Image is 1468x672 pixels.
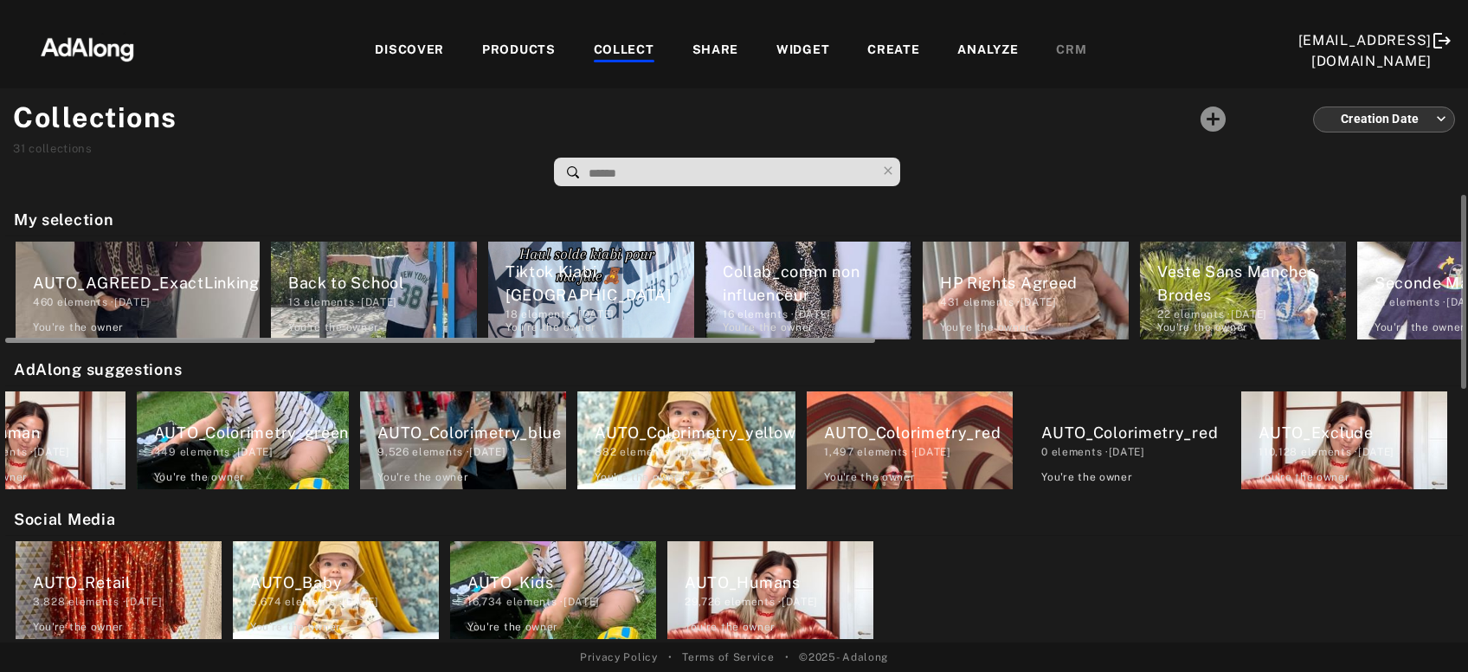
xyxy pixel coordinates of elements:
[13,142,25,155] span: 31
[377,444,566,460] div: elements · [DATE]
[228,536,444,644] div: AUTO_Baby5,674 elements ·[DATE]You're the owner
[940,320,1031,335] div: You're the owner
[685,619,776,635] div: You're the owner
[799,649,888,665] span: © 2025 - Adalong
[1329,96,1446,142] div: Creation Date
[595,444,795,460] div: elements · [DATE]
[1381,589,1468,672] iframe: Chat Widget
[662,536,879,644] div: AUTO_Humans29,726 elements ·[DATE]You're the owner
[1259,444,1447,460] div: elements · [DATE]
[1041,469,1132,485] div: You're the owner
[482,41,556,61] div: PRODUCTS
[377,446,409,458] span: 9,526
[467,619,558,635] div: You're the owner
[13,97,177,139] h1: Collections
[154,444,349,460] div: elements · [DATE]
[824,469,915,485] div: You're the owner
[33,271,260,294] div: AUTO_AGREED_ExactLinking
[723,307,911,322] div: elements · [DATE]
[288,320,379,335] div: You're the owner
[824,444,1013,460] div: elements · [DATE]
[1236,386,1452,494] div: AUTO_Exclude110,128 elements ·[DATE]You're the owner
[154,446,177,458] span: 449
[572,386,801,494] div: AUTO_Colorimetry_yellow882 elements ·[DATE]You're the owner
[445,536,661,644] div: AUTO_Kids16,734 elements ·[DATE]You're the owner
[154,421,349,444] div: AUTO_Colorimetry_green
[685,571,873,594] div: AUTO_Humans
[14,358,1463,381] h2: AdAlong suggestions
[1381,589,1468,672] div: Widget de chat
[824,421,1013,444] div: AUTO_Colorimetry_red
[1135,236,1351,345] div: Veste Sans Manches Brodes22 elements ·[DATE]You're the owner
[723,320,814,335] div: You're the owner
[467,594,656,610] div: elements · [DATE]
[33,294,260,310] div: elements · [DATE]
[505,308,518,320] span: 18
[505,260,694,307] div: Tiktok Kiabi [GEOGRAPHIC_DATA]
[13,140,177,158] div: collections
[375,41,444,61] div: DISCOVER
[940,294,1129,310] div: elements · [DATE]
[1041,446,1048,458] span: 0
[33,619,124,635] div: You're the owner
[802,386,1018,494] div: AUTO_Colorimetry_red1,497 elements ·[DATE]You're the owner
[132,386,354,494] div: AUTO_Colorimetry_green449 elements ·[DATE]You're the owner
[250,594,439,610] div: elements · [DATE]
[483,236,699,345] div: Tiktok Kiabi [GEOGRAPHIC_DATA]18 elements ·[DATE]You're the owner
[14,208,1463,231] h2: My selection
[467,571,656,594] div: AUTO_Kids
[1157,308,1170,320] span: 22
[250,571,439,594] div: AUTO_Baby
[1157,320,1248,335] div: You're the owner
[266,236,482,345] div: Back to School13 elements ·[DATE]You're the owner
[33,296,54,308] span: 460
[288,271,477,294] div: Back to School
[1041,421,1230,444] div: AUTO_Colorimetry_red
[723,308,734,320] span: 16
[14,507,1463,531] h2: Social Media
[595,421,795,444] div: AUTO_Colorimetry_yellow
[1041,444,1230,460] div: elements · [DATE]
[33,594,222,610] div: elements · [DATE]
[692,41,739,61] div: SHARE
[957,41,1018,61] div: ANALYZE
[33,596,66,608] span: 3,828
[1157,260,1346,307] div: Veste Sans Manches Brodes
[33,320,124,335] div: You're the owner
[594,41,654,61] div: COLLECT
[250,619,341,635] div: You're the owner
[250,596,282,608] span: 5,674
[467,596,503,608] span: 16,734
[685,596,721,608] span: 29,726
[940,296,960,308] span: 431
[776,41,829,61] div: WIDGET
[1259,421,1447,444] div: AUTO_Exclude
[10,536,227,644] div: AUTO_Retail3,828 elements ·[DATE]You're the owner
[824,446,854,458] span: 1,497
[355,386,571,494] div: AUTO_Colorimetry_blue9,526 elements ·[DATE]You're the owner
[682,649,774,665] a: Terms of Service
[700,236,917,345] div: Collab_comm non influenceur16 elements ·[DATE]You're the owner
[1375,320,1465,335] div: You're the owner
[1019,386,1235,494] div: AUTO_Colorimetry_red0 elements ·[DATE]You're the owner
[505,307,694,322] div: elements · [DATE]
[1157,307,1346,322] div: elements · [DATE]
[595,469,686,485] div: You're the owner
[33,571,222,594] div: AUTO_Retail
[1191,97,1235,141] button: Add a collecton
[377,421,566,444] div: AUTO_Colorimetry_blue
[288,294,477,310] div: elements · [DATE]
[10,236,265,345] div: AUTO_AGREED_ExactLinking460 elements ·[DATE]You're the owner
[867,41,919,61] div: CREATE
[685,594,873,610] div: elements · [DATE]
[940,271,1129,294] div: HP Rights Agreed
[1056,41,1086,61] div: CRM
[785,649,789,665] span: •
[917,236,1134,345] div: HP Rights Agreed431 elements ·[DATE]You're the owner
[723,260,911,307] div: Collab_comm non influenceur
[1298,30,1433,72] div: [EMAIL_ADDRESS][DOMAIN_NAME]
[377,469,468,485] div: You're the owner
[1375,296,1386,308] span: 21
[11,22,164,74] img: 63233d7d88ed69de3c212112c67096b6.png
[288,296,300,308] span: 13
